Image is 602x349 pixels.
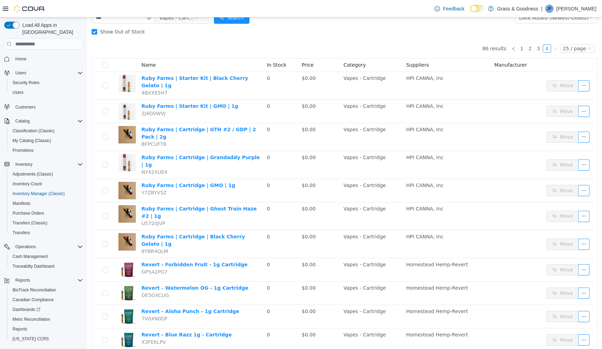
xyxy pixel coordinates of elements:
a: Ruby Farms | Cartridge | GTH #2 / GDP | 2 Pack | 2g [54,109,169,122]
span: HPI CANNA, Inc [319,188,356,194]
span: HPI CANNA, Inc [319,109,356,115]
span: 0 [180,291,183,297]
span: Inventory Count [10,180,83,188]
td: Vapes - Cartridge [254,213,316,241]
span: Customers [13,102,83,111]
span: BioTrack Reconciliation [10,286,83,294]
button: Classification (Classic) [7,126,86,136]
a: 1 [431,27,439,35]
span: 0 [180,268,183,273]
a: Canadian Compliance [10,296,56,304]
button: icon: ellipsis [491,193,502,205]
td: Vapes - Cartridge [254,185,316,213]
span: Transfers [10,229,83,237]
span: Home [15,56,26,62]
span: Adjustments (Classic) [13,171,53,177]
button: Purchase Orders [7,208,86,218]
td: Vapes - Cartridge [254,264,316,288]
span: Manufacturer [407,45,440,50]
td: Vapes - Cartridge [254,162,316,185]
img: Cova [14,5,45,12]
span: Transfers (Classic) [13,220,47,226]
span: Transfers (Classic) [10,219,83,227]
span: Cash Management [13,254,48,259]
input: Dark Mode [470,5,485,12]
span: $0.00 [215,58,229,64]
a: Feedback [432,2,467,16]
a: Inventory Manager (Classic) [10,190,68,198]
button: icon: ellipsis [491,294,502,305]
img: Revert - Blue Razz 1g - Cartridge hero shot [31,314,49,331]
button: Users [13,69,29,77]
span: 0 [180,188,183,194]
span: Homestead Hemp-Revert [319,314,381,320]
button: icon: swapMove [460,317,492,328]
a: Promotions [10,146,37,155]
a: Revert - Forbidden Fruit - 1g Cartridge [54,244,161,250]
a: Ruby Farms | Starter Kit | GMO | 1g [54,86,151,91]
td: Vapes - Cartridge [254,288,316,311]
button: Users [7,88,86,97]
button: Inventory Count [7,179,86,189]
p: | [541,5,542,13]
span: Inventory [15,162,32,167]
a: Metrc Reconciliation [10,315,53,324]
span: HPI CANNA, Inc [319,86,356,91]
img: Ruby Farms | Cartridge | Black Cherry Gelato | 1g hero shot [31,216,49,233]
a: Reports [10,325,30,333]
button: Cash Management [7,252,86,261]
a: Customers [13,103,38,111]
button: Catalog [1,116,86,126]
span: My Catalog (Classic) [13,138,51,143]
span: Traceabilty Dashboard [13,263,54,269]
button: icon: swapMove [460,221,492,232]
a: Revert - Blue Razz 1g - Cartridge [54,314,145,320]
button: Manifests [7,199,86,208]
span: Reports [13,326,27,332]
span: Reports [13,276,83,284]
button: [US_STATE] CCRS [7,334,86,344]
span: Reports [15,277,30,283]
span: Washington CCRS [10,335,83,343]
span: 8YBR4QLM [54,231,81,237]
span: In Stock [180,45,199,50]
button: Inventory [1,159,86,169]
td: Vapes - Cartridge [254,241,316,264]
a: Ruby Farms | Cartridge | Black Cherry Gelato | 1g [54,216,158,229]
a: Dashboards [7,305,86,314]
button: icon: ellipsis [491,247,502,258]
a: Transfers (Classic) [10,219,50,227]
a: 2 [439,27,447,35]
span: $0.00 [215,188,229,194]
button: Operations [13,243,39,251]
button: icon: ellipsis [491,168,502,179]
span: HPI CANNA, Inc [319,216,356,222]
span: Suppliers [319,45,342,50]
span: Canadian Compliance [10,296,83,304]
span: Manifests [10,199,83,208]
td: Vapes - Cartridge [254,311,316,334]
span: Purchase Orders [13,210,44,216]
span: Promotions [13,148,34,153]
button: icon: ellipsis [491,88,502,99]
span: 0 [180,165,183,171]
span: Inventory Manager (Classic) [10,190,83,198]
a: 4 [456,27,464,35]
span: Homestead Hemp-Revert [319,268,381,273]
a: Dashboards [10,305,43,314]
span: My Catalog (Classic) [10,136,83,145]
button: Home [1,54,86,64]
a: Revert - Watermelon OG - 1g Cartridge [54,268,161,273]
i: icon: left [424,29,429,34]
span: Traceabilty Dashboard [10,262,83,270]
li: Previous Page [422,27,431,35]
span: 7V0XN0DF [54,298,80,304]
button: icon: swapMove [460,142,492,153]
a: BioTrack Reconciliation [10,286,59,294]
span: Promotions [10,146,83,155]
span: Operations [13,243,83,251]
